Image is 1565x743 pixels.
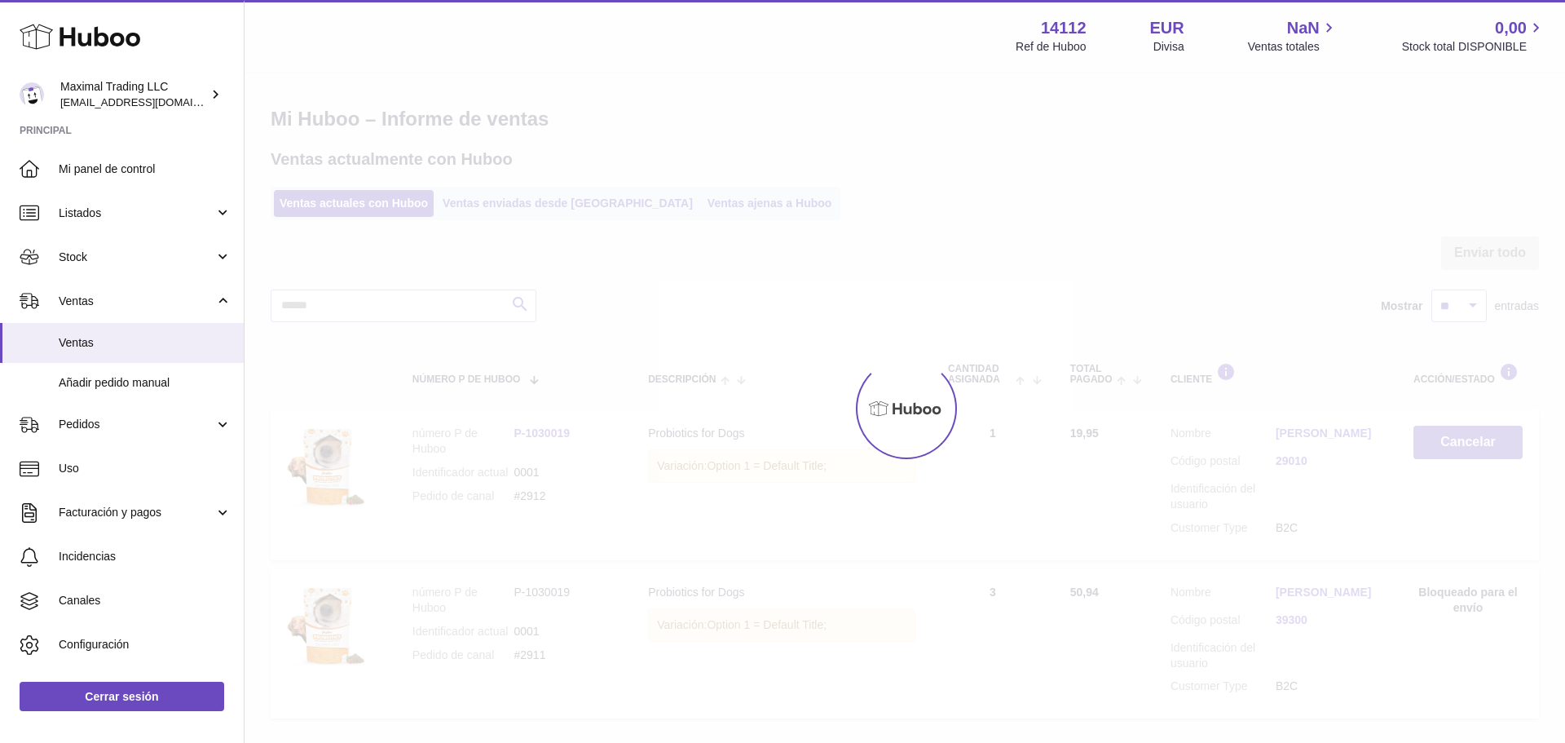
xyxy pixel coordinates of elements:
span: Uso [59,461,231,476]
strong: EUR [1150,17,1184,39]
a: NaN Ventas totales [1248,17,1338,55]
span: Ventas [59,335,231,351]
span: [EMAIL_ADDRESS][DOMAIN_NAME] [60,95,240,108]
span: Configuración [59,637,231,652]
span: Añadir pedido manual [59,375,231,391]
span: Ventas [59,294,214,309]
span: Incidencias [59,549,231,564]
span: 0,00 [1495,17,1527,39]
span: Pedidos [59,417,214,432]
span: Stock [59,250,214,265]
div: Ref de Huboo [1016,39,1086,55]
span: Listados [59,206,214,221]
span: Ventas totales [1248,39,1338,55]
div: Maximal Trading LLC [60,79,207,110]
strong: 14112 [1041,17,1087,39]
span: Mi panel de control [59,161,231,177]
span: Canales [59,593,231,608]
img: internalAdmin-14112@internal.huboo.com [20,82,44,107]
a: 0,00 Stock total DISPONIBLE [1402,17,1545,55]
a: Cerrar sesión [20,682,224,711]
span: NaN [1287,17,1320,39]
span: Stock total DISPONIBLE [1402,39,1545,55]
span: Facturación y pagos [59,505,214,520]
div: Divisa [1153,39,1184,55]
